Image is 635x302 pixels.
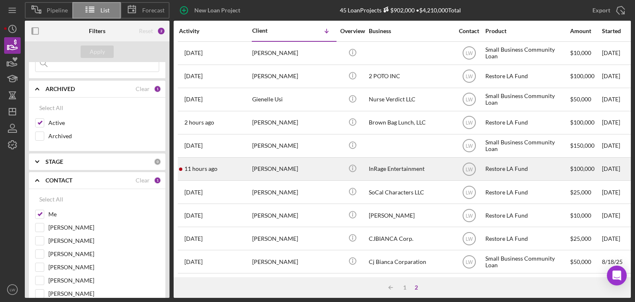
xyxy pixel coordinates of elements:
[184,165,217,172] time: 2025-10-15 04:32
[369,228,451,249] div: CJBIANCA Corp.
[454,28,485,34] div: Contact
[337,28,368,34] div: Overview
[194,2,240,19] div: New Loan Project
[252,112,335,134] div: [PERSON_NAME]
[466,50,473,56] text: LW
[584,2,631,19] button: Export
[81,46,114,58] button: Apply
[179,28,251,34] div: Activity
[184,235,203,242] time: 2025-08-29 23:26
[39,191,63,208] div: Select All
[45,177,72,184] b: CONTACT
[184,73,203,79] time: 2025-10-02 18:58
[252,135,335,157] div: [PERSON_NAME]
[48,263,159,271] label: [PERSON_NAME]
[48,237,159,245] label: [PERSON_NAME]
[382,7,415,14] div: $902,000
[184,142,203,149] time: 2025-09-26 22:44
[252,274,335,296] div: [PERSON_NAME]
[466,97,473,103] text: LW
[47,7,68,14] span: Pipeline
[35,191,67,208] button: Select All
[466,74,473,79] text: LW
[485,181,568,203] div: Restore LA Fund
[485,228,568,249] div: Restore LA Fund
[184,259,203,265] time: 2025-09-11 21:54
[607,266,627,285] div: Open Intercom Messenger
[340,7,461,14] div: 45 Loan Projects • $4,210,000 Total
[485,112,568,134] div: Restore LA Fund
[369,65,451,87] div: 2 POTO INC
[157,27,165,35] div: 2
[48,223,159,232] label: [PERSON_NAME]
[154,158,161,165] div: 0
[252,204,335,226] div: [PERSON_NAME]
[466,189,473,195] text: LW
[136,177,150,184] div: Clear
[48,290,159,298] label: [PERSON_NAME]
[466,213,473,218] text: LW
[369,274,451,296] div: [GEOGRAPHIC_DATA]
[252,42,335,64] div: [PERSON_NAME]
[570,258,591,265] span: $50,000
[100,7,110,14] span: List
[136,86,150,92] div: Clear
[139,28,153,34] div: Reset
[485,135,568,157] div: Small Business Community Loan
[252,251,335,273] div: [PERSON_NAME]
[466,120,473,126] text: LW
[369,28,451,34] div: Business
[485,89,568,110] div: Small Business Community Loan
[48,119,159,127] label: Active
[570,49,591,56] span: $10,000
[466,166,473,172] text: LW
[570,72,594,79] span: $100,000
[48,250,159,258] label: [PERSON_NAME]
[10,288,16,292] text: LW
[48,276,159,285] label: [PERSON_NAME]
[570,142,594,149] span: $150,000
[592,2,610,19] div: Export
[89,28,105,34] b: Filters
[485,158,568,180] div: Restore LA Fund
[369,181,451,203] div: SoCal Characters LLC
[466,143,473,149] text: LW
[252,65,335,87] div: [PERSON_NAME]
[485,28,568,34] div: Product
[570,96,591,103] span: $50,000
[369,158,451,180] div: InRage Entertainment
[399,284,411,291] div: 1
[369,112,451,134] div: Brown Bag Lunch, LLC
[485,42,568,64] div: Small Business Community Loan
[174,2,248,19] button: New Loan Project
[90,46,105,58] div: Apply
[184,189,203,196] time: 2025-08-29 21:43
[184,212,203,219] time: 2025-09-08 19:30
[252,89,335,110] div: Gienelle Usi
[411,284,422,291] div: 2
[570,28,601,34] div: Amount
[252,228,335,249] div: [PERSON_NAME]
[485,274,568,296] div: Restore LA Fund
[466,259,473,265] text: LW
[369,89,451,110] div: Nurse Verdict LLC
[485,251,568,273] div: Small Business Community Loan
[570,189,591,196] span: $25,000
[184,96,203,103] time: 2025-09-30 23:03
[4,281,21,298] button: LW
[485,65,568,87] div: Restore LA Fund
[184,119,214,126] time: 2025-10-15 14:16
[35,100,67,116] button: Select All
[154,177,161,184] div: 1
[570,165,594,172] span: $100,000
[570,119,594,126] span: $100,000
[142,7,165,14] span: Forecast
[252,27,294,34] div: Client
[485,204,568,226] div: Restore LA Fund
[48,210,159,218] label: Me
[570,235,591,242] span: $25,000
[252,181,335,203] div: [PERSON_NAME]
[252,158,335,180] div: [PERSON_NAME]
[369,204,451,226] div: [PERSON_NAME]
[184,50,203,56] time: 2025-10-11 05:27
